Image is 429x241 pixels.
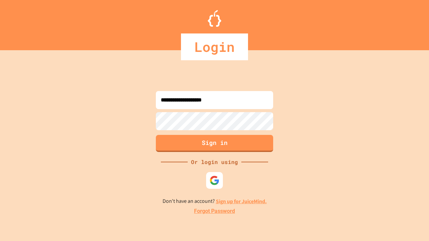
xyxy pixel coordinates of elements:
a: Sign up for JuiceMind. [216,198,267,205]
div: Login [181,33,248,60]
img: Logo.svg [208,10,221,27]
button: Sign in [156,135,273,152]
p: Don't have an account? [163,197,267,206]
a: Forgot Password [194,207,235,215]
img: google-icon.svg [209,175,220,185]
div: Or login using [188,158,241,166]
